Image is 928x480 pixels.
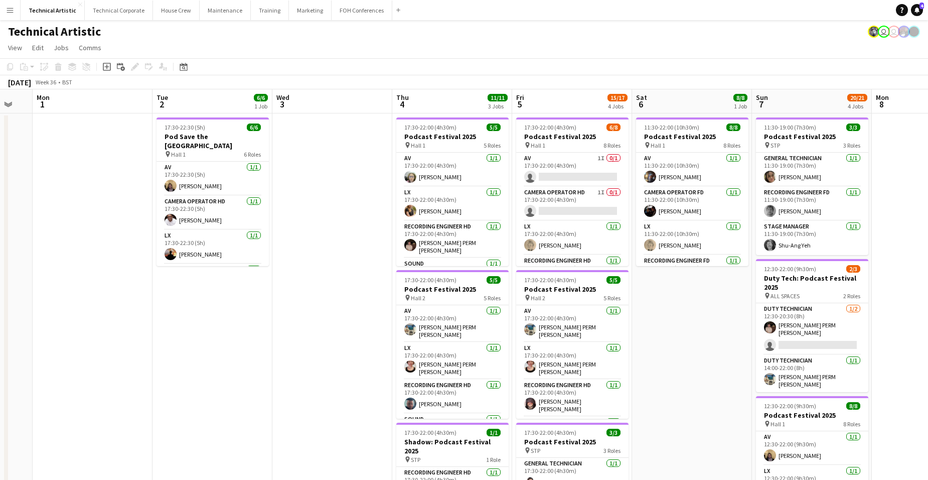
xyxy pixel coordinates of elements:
[516,255,629,292] app-card-role: Recording Engineer HD1/117:30-22:00 (4h30m)
[276,93,289,102] span: Wed
[289,1,332,20] button: Marketing
[8,43,22,52] span: View
[75,41,105,54] a: Comms
[756,303,868,355] app-card-role: Duty Technician1/212:30-20:30 (8h)[PERSON_NAME] PERM [PERSON_NAME]
[726,124,740,131] span: 8/8
[723,142,740,149] span: 8 Roles
[898,26,910,38] app-user-avatar: Zubair PERM Dhalla
[396,414,509,448] app-card-role: Sound1/1
[396,221,509,258] app-card-role: Recording Engineer HD1/117:30-22:00 (4h30m)[PERSON_NAME] PERM [PERSON_NAME]
[32,43,44,52] span: Edit
[607,94,628,101] span: 15/17
[636,255,748,289] app-card-role: Recording Engineer FD1/111:30-22:00 (10h30m)
[603,294,621,302] span: 5 Roles
[28,41,48,54] a: Edit
[756,259,868,392] app-job-card: 12:30-22:00 (9h30m)2/3Duty Tech: Podcast Festival 2025 ALL SPACES2 RolesDuty Technician1/212:30-2...
[770,142,780,149] span: STP
[756,221,868,255] app-card-role: Stage Manager1/111:30-19:00 (7h30m)Shu-Ang Yeh
[404,276,456,284] span: 17:30-22:00 (4h30m)
[516,285,629,294] h3: Podcast Festival 2025
[247,124,261,131] span: 6/6
[516,437,629,446] h3: Podcast Festival 2025
[404,429,456,436] span: 17:30-22:00 (4h30m)
[487,429,501,436] span: 1/1
[878,26,890,38] app-user-avatar: Abby Hubbard
[651,142,665,149] span: Hall 1
[396,285,509,294] h3: Podcast Festival 2025
[603,142,621,149] span: 8 Roles
[171,151,186,158] span: Hall 1
[411,456,420,463] span: STP
[635,98,647,110] span: 6
[396,342,509,380] app-card-role: LX1/117:30-22:00 (4h30m)[PERSON_NAME] PERM [PERSON_NAME]
[157,196,269,230] app-card-role: Camera Operator HD1/117:30-22:30 (5h)[PERSON_NAME]
[396,270,509,419] app-job-card: 17:30-22:00 (4h30m)5/5Podcast Festival 2025 Hall 25 RolesAV1/117:30-22:00 (4h30m)[PERSON_NAME] PE...
[404,124,456,131] span: 17:30-22:00 (4h30m)
[770,292,800,300] span: ALL SPACES
[524,276,576,284] span: 17:30-22:00 (4h30m)
[516,93,524,102] span: Fri
[251,1,289,20] button: Training
[846,265,860,273] span: 2/3
[516,132,629,141] h3: Podcast Festival 2025
[516,270,629,419] div: 17:30-22:00 (4h30m)5/5Podcast Festival 2025 Hall 25 RolesAV1/117:30-22:00 (4h30m)[PERSON_NAME] PE...
[157,117,269,266] div: 17:30-22:30 (5h)6/6Pod Save the [GEOGRAPHIC_DATA] Hall 16 RolesAV1/117:30-22:30 (5h)[PERSON_NAME]...
[332,1,392,20] button: FOH Conferences
[4,41,26,54] a: View
[847,94,867,101] span: 20/21
[396,305,509,342] app-card-role: AV1/117:30-22:00 (4h30m)[PERSON_NAME] PERM [PERSON_NAME]
[911,4,923,16] a: 4
[157,230,269,264] app-card-role: LX1/117:30-22:30 (5h)[PERSON_NAME]
[756,117,868,255] app-job-card: 11:30-19:00 (7h30m)3/3Podcast Festival 2025 STP3 RolesGeneral Technician1/111:30-19:00 (7h30m)[PE...
[733,94,747,101] span: 8/8
[85,1,153,20] button: Technical Corporate
[608,102,627,110] div: 4 Jobs
[157,264,269,301] app-card-role: Recording Engineer HD1/1
[396,132,509,141] h3: Podcast Festival 2025
[8,24,101,39] h1: Technical Artistic
[486,456,501,463] span: 1 Role
[636,221,748,255] app-card-role: LX1/111:30-22:00 (10h30m)[PERSON_NAME]
[33,78,58,86] span: Week 36
[843,292,860,300] span: 2 Roles
[516,221,629,255] app-card-role: LX1/117:30-22:00 (4h30m)[PERSON_NAME]
[843,420,860,428] span: 8 Roles
[636,153,748,187] app-card-role: AV1/111:30-22:00 (10h30m)[PERSON_NAME]
[644,124,699,131] span: 11:30-22:00 (10h30m)
[396,117,509,266] div: 17:30-22:00 (4h30m)5/5Podcast Festival 2025 Hall 15 RolesAV1/117:30-22:00 (4h30m)[PERSON_NAME]LX1...
[874,98,889,110] span: 8
[396,258,509,292] app-card-role: Sound1/1
[37,93,50,102] span: Mon
[516,305,629,342] app-card-role: AV1/117:30-22:00 (4h30m)[PERSON_NAME] PERM [PERSON_NAME]
[50,41,73,54] a: Jobs
[531,294,545,302] span: Hall 2
[756,431,868,465] app-card-role: AV1/112:30-22:00 (9h30m)[PERSON_NAME]
[734,102,747,110] div: 1 Job
[636,132,748,141] h3: Podcast Festival 2025
[157,162,269,196] app-card-role: AV1/117:30-22:30 (5h)[PERSON_NAME]
[275,98,289,110] span: 3
[254,102,267,110] div: 1 Job
[756,153,868,187] app-card-role: General Technician1/111:30-19:00 (7h30m)[PERSON_NAME]
[165,124,205,131] span: 17:30-22:30 (5h)
[846,402,860,410] span: 8/8
[516,187,629,221] app-card-role: Camera Operator HD1I0/117:30-22:00 (4h30m)
[764,124,816,131] span: 11:30-19:00 (7h30m)
[516,117,629,266] div: 17:30-22:00 (4h30m)6/8Podcast Festival 2025 Hall 18 RolesAV1I0/117:30-22:00 (4h30m) Camera Operat...
[35,98,50,110] span: 1
[155,98,168,110] span: 2
[515,98,524,110] span: 5
[606,429,621,436] span: 3/3
[770,420,785,428] span: Hall 1
[487,124,501,131] span: 5/5
[21,1,85,20] button: Technical Artistic
[157,93,168,102] span: Tue
[606,124,621,131] span: 6/8
[636,117,748,266] app-job-card: 11:30-22:00 (10h30m)8/8Podcast Festival 2025 Hall 18 RolesAV1/111:30-22:00 (10h30m)[PERSON_NAME]C...
[396,93,409,102] span: Thu
[531,447,540,454] span: STP
[524,429,576,436] span: 17:30-22:00 (4h30m)
[516,342,629,380] app-card-role: LX1/117:30-22:00 (4h30m)[PERSON_NAME] PERM [PERSON_NAME]
[754,98,768,110] span: 7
